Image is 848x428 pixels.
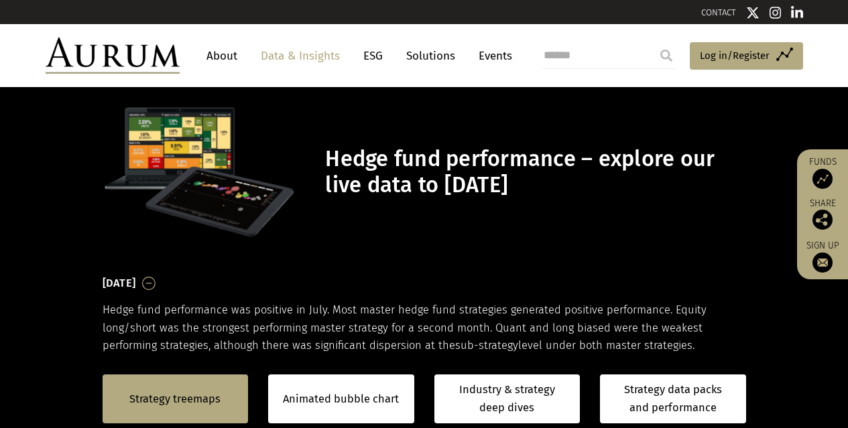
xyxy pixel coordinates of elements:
p: Hedge fund performance was positive in July. Most master hedge fund strategies generated positive... [103,301,746,354]
a: Animated bubble chart [283,390,399,408]
h1: Hedge fund performance – explore our live data to [DATE] [325,146,742,198]
a: About [200,44,244,68]
a: Solutions [400,44,462,68]
img: Sign up to our newsletter [812,253,833,273]
div: Share [804,199,841,230]
a: Data & Insights [254,44,347,68]
span: sub-strategy [455,339,518,352]
img: Share this post [812,210,833,230]
a: Strategy data packs and performance [600,374,746,423]
a: Events [472,44,512,68]
a: Funds [804,156,841,189]
a: CONTACT [701,7,736,17]
img: Linkedin icon [791,6,803,19]
h3: [DATE] [103,273,136,293]
a: Sign up [804,240,841,273]
a: Log in/Register [690,42,803,70]
img: Twitter icon [746,6,760,19]
a: ESG [357,44,389,68]
img: Access Funds [812,169,833,189]
img: Aurum [46,38,180,74]
input: Submit [653,42,680,69]
a: Strategy treemaps [129,390,221,408]
a: Industry & strategy deep dives [434,374,581,423]
span: Log in/Register [700,48,770,64]
img: Instagram icon [770,6,782,19]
